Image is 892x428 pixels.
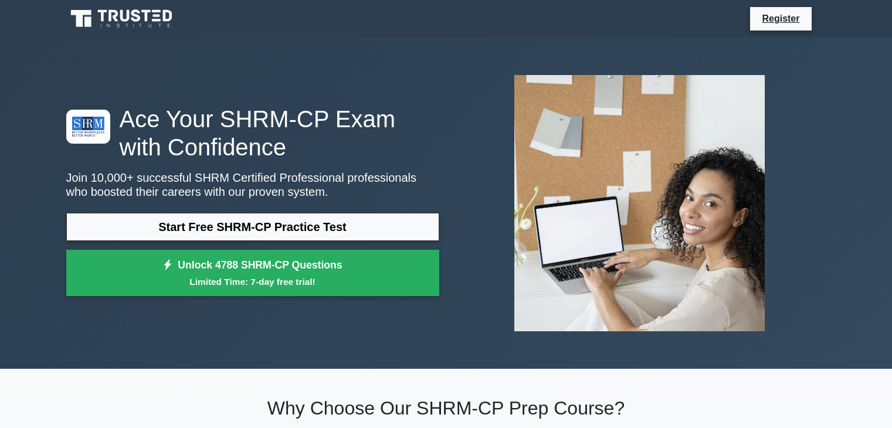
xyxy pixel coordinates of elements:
[66,213,439,241] a: Start Free SHRM-CP Practice Test
[66,397,826,419] h2: Why Choose Our SHRM-CP Prep Course?
[66,171,439,199] p: Join 10,000+ successful SHRM Certified Professional professionals who boosted their careers with ...
[81,275,425,288] small: Limited Time: 7-day free trial!
[66,250,439,297] a: Unlock 4788 SHRM-CP QuestionsLimited Time: 7-day free trial!
[66,105,439,161] h1: Ace Your SHRM-CP Exam with Confidence
[755,11,806,26] a: Register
